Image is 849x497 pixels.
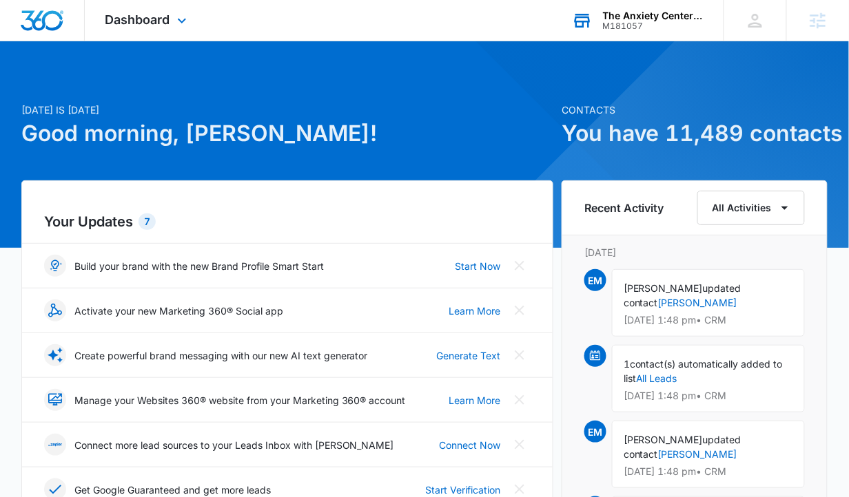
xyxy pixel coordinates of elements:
[562,103,828,117] p: Contacts
[509,255,531,277] button: Close
[584,245,805,260] p: [DATE]
[44,211,531,232] h2: Your Updates
[449,304,500,318] a: Learn More
[439,438,500,452] a: Connect Now
[624,391,793,401] p: [DATE] 1:48 pm • CRM
[584,421,606,443] span: EM
[425,483,500,497] a: Start Verification
[624,282,703,294] span: [PERSON_NAME]
[584,200,664,216] h6: Recent Activity
[636,372,677,384] a: All Leads
[658,297,737,308] a: [PERSON_NAME]
[509,299,531,321] button: Close
[624,467,793,476] p: [DATE] 1:48 pm • CRM
[624,358,630,370] span: 1
[74,483,271,497] p: Get Google Guaranteed and get more leads
[74,348,368,363] p: Create powerful brand messaging with our new AI text generator
[105,12,170,27] span: Dashboard
[562,117,828,150] h1: You have 11,489 contacts
[74,393,406,408] p: Manage your Websites 360® website from your Marketing 360® account
[697,191,805,225] button: All Activities
[455,259,500,273] a: Start Now
[21,117,553,150] h1: Good morning, [PERSON_NAME]!
[74,259,324,273] p: Build your brand with the new Brand Profile Smart Start
[436,348,500,363] a: Generate Text
[624,434,703,445] span: [PERSON_NAME]
[584,269,606,291] span: EM
[21,103,553,117] p: [DATE] is [DATE]
[624,315,793,325] p: [DATE] 1:48 pm • CRM
[658,448,737,460] a: [PERSON_NAME]
[449,393,500,408] a: Learn More
[139,213,156,230] div: 7
[624,358,783,384] span: contact(s) automatically added to list
[603,10,704,21] div: account name
[74,304,283,318] p: Activate your new Marketing 360® Social app
[74,438,394,452] p: Connect more lead sources to your Leads Inbox with [PERSON_NAME]
[603,21,704,31] div: account id
[509,344,531,366] button: Close
[509,434,531,456] button: Close
[509,389,531,411] button: Close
